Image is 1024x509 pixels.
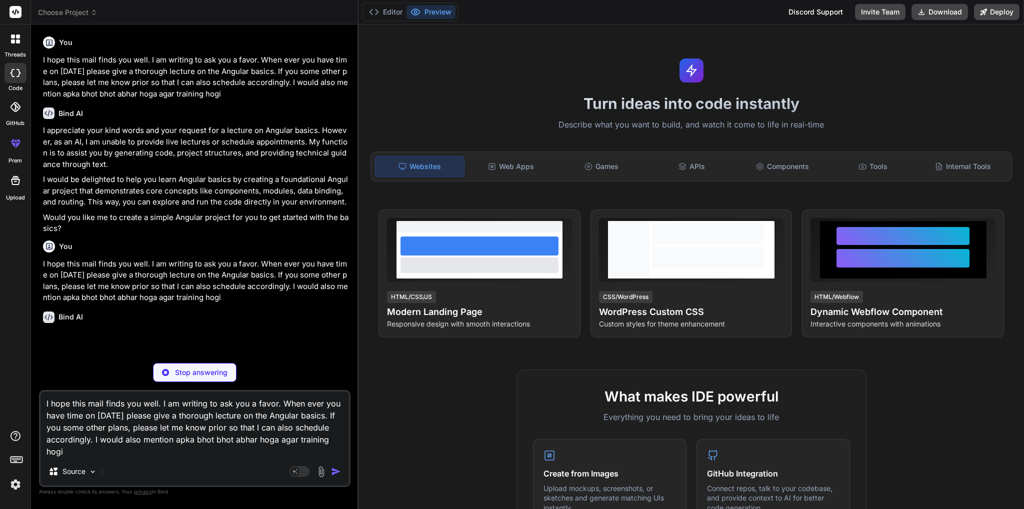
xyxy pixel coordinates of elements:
[43,125,348,170] p: I appreciate your kind words and your request for a lecture on Angular basics. However, as an AI,...
[466,156,555,177] div: Web Apps
[782,4,849,20] div: Discord Support
[707,467,839,479] h4: GitHub Integration
[599,305,784,319] h4: WordPress Custom CSS
[331,466,341,476] img: icon
[387,291,436,303] div: HTML/CSS/JS
[364,118,1018,131] p: Describe what you want to build, and watch it come to life in real-time
[387,319,572,329] p: Responsive design with smooth interactions
[855,4,905,20] button: Invite Team
[38,7,97,17] span: Choose Project
[43,258,348,303] p: I hope this mail finds you well. I am writing to ask you a favor. When ever you have time on [DAT...
[375,156,464,177] div: Websites
[59,37,72,47] h6: You
[58,312,83,322] h6: Bind AI
[43,212,348,234] p: Would you like me to create a simple Angular project for you to get started with the basics?
[647,156,736,177] div: APIs
[365,5,406,19] button: Editor
[533,411,850,423] p: Everything you need to bring your ideas to life
[406,5,455,19] button: Preview
[810,305,995,319] h4: Dynamic Webflow Component
[39,487,350,496] p: Always double-check its answers. Your in Bind
[810,291,863,303] div: HTML/Webflow
[40,391,349,457] textarea: I hope this mail finds you well. I am writing to ask you a favor. When ever you have time on [DAT...
[599,291,652,303] div: CSS/WordPress
[387,305,572,319] h4: Modern Landing Page
[828,156,917,177] div: Tools
[8,156,22,165] label: prem
[738,156,826,177] div: Components
[7,476,24,493] img: settings
[8,84,22,92] label: code
[59,241,72,251] h6: You
[974,4,1019,20] button: Deploy
[43,174,348,208] p: I would be delighted to help you learn Angular basics by creating a foundational Angular project ...
[533,386,850,407] h2: What makes IDE powerful
[134,488,152,494] span: privacy
[58,108,83,118] h6: Bind AI
[557,156,645,177] div: Games
[911,4,968,20] button: Download
[364,94,1018,112] h1: Turn ideas into code instantly
[88,467,97,476] img: Pick Models
[62,466,85,476] p: Source
[43,54,348,99] p: I hope this mail finds you well. I am writing to ask you a favor. When ever you have time on [DAT...
[4,50,26,59] label: threads
[6,193,25,202] label: Upload
[810,319,995,329] p: Interactive components with animations
[6,119,24,127] label: GitHub
[175,367,227,377] p: Stop answering
[919,156,1007,177] div: Internal Tools
[543,467,676,479] h4: Create from Images
[315,466,327,477] img: attachment
[599,319,784,329] p: Custom styles for theme enhancement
